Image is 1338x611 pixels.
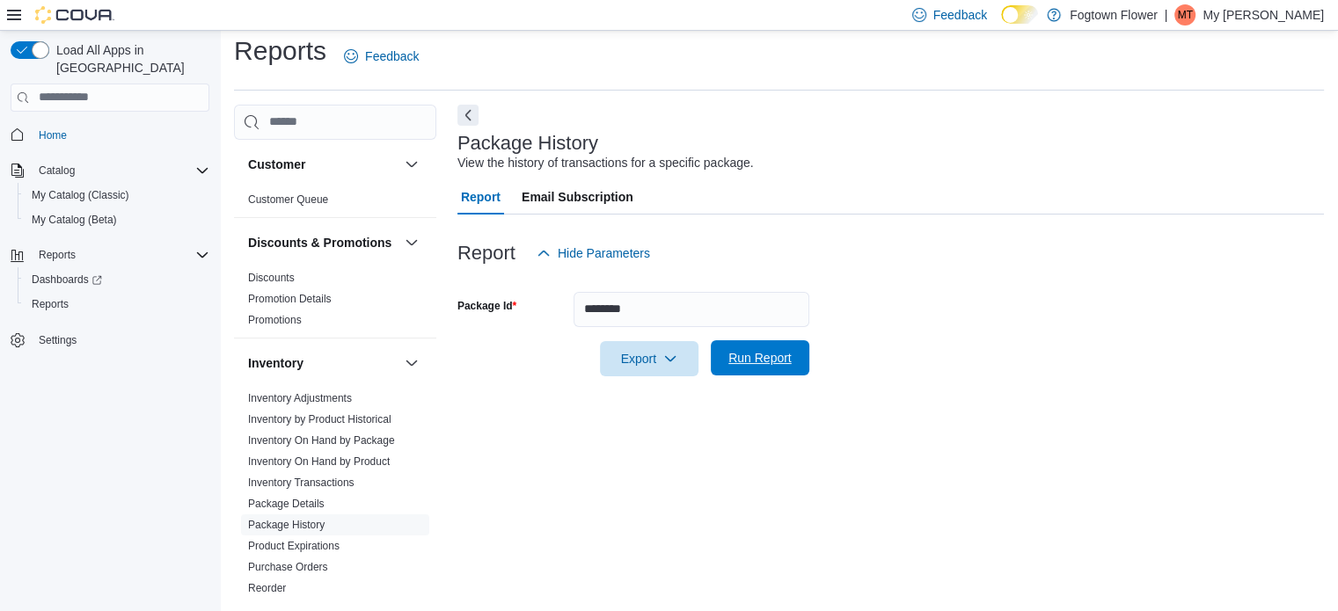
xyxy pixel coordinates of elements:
[25,294,209,315] span: Reports
[248,498,325,510] a: Package Details
[558,244,650,262] span: Hide Parameters
[248,234,391,251] h3: Discounts & Promotions
[248,412,391,426] span: Inventory by Product Historical
[248,413,391,426] a: Inventory by Product Historical
[248,392,352,404] a: Inventory Adjustments
[25,185,209,206] span: My Catalog (Classic)
[32,273,102,287] span: Dashboards
[234,189,436,217] div: Customer
[248,455,390,469] span: Inventory On Hand by Product
[25,269,109,290] a: Dashboards
[248,193,328,207] span: Customer Queue
[1001,5,1038,24] input: Dark Mode
[39,333,77,347] span: Settings
[11,115,209,399] nav: Complex example
[457,243,515,264] h3: Report
[530,236,657,271] button: Hide Parameters
[248,156,398,173] button: Customer
[1070,4,1158,25] p: Fogtown Flower
[600,341,698,376] button: Export
[728,349,792,367] span: Run Report
[248,313,302,327] span: Promotions
[32,297,69,311] span: Reports
[32,330,84,351] a: Settings
[248,560,328,574] span: Purchase Orders
[401,353,422,374] button: Inventory
[248,455,390,468] a: Inventory On Hand by Product
[4,327,216,353] button: Settings
[32,213,117,227] span: My Catalog (Beta)
[248,292,332,306] span: Promotion Details
[461,179,501,215] span: Report
[248,272,295,284] a: Discounts
[32,188,129,202] span: My Catalog (Classic)
[25,294,76,315] a: Reports
[933,6,987,24] span: Feedback
[25,209,209,230] span: My Catalog (Beta)
[4,122,216,148] button: Home
[248,234,398,251] button: Discounts & Promotions
[248,434,395,447] a: Inventory On Hand by Package
[248,391,352,405] span: Inventory Adjustments
[365,47,419,65] span: Feedback
[248,518,325,532] span: Package History
[248,519,325,531] a: Package History
[32,160,82,181] button: Catalog
[1203,4,1324,25] p: My [PERSON_NAME]
[32,160,209,181] span: Catalog
[248,476,355,490] span: Inventory Transactions
[39,128,67,142] span: Home
[248,476,355,489] a: Inventory Transactions
[337,39,426,74] a: Feedback
[25,185,136,206] a: My Catalog (Classic)
[248,293,332,305] a: Promotion Details
[248,561,328,573] a: Purchase Orders
[1165,4,1168,25] p: |
[18,292,216,316] button: Reports
[522,179,633,215] span: Email Subscription
[1001,24,1002,25] span: Dark Mode
[248,433,395,447] span: Inventory On Hand by Package
[4,243,216,267] button: Reports
[457,154,754,172] div: View the history of transactions for a specific package.
[457,133,598,154] h3: Package History
[32,244,83,265] button: Reports
[248,314,302,326] a: Promotions
[248,581,286,595] span: Reorder
[32,329,209,351] span: Settings
[4,158,216,183] button: Catalog
[39,248,76,262] span: Reports
[248,354,303,372] h3: Inventory
[18,183,216,207] button: My Catalog (Classic)
[401,232,422,253] button: Discounts & Promotions
[248,271,295,285] span: Discounts
[25,269,209,290] span: Dashboards
[234,33,326,69] h1: Reports
[611,341,688,376] span: Export
[32,124,209,146] span: Home
[248,539,340,553] span: Product Expirations
[248,497,325,511] span: Package Details
[457,105,479,126] button: Next
[32,125,74,146] a: Home
[401,154,422,175] button: Customer
[248,193,328,206] a: Customer Queue
[18,207,216,232] button: My Catalog (Beta)
[35,6,114,24] img: Cova
[25,209,124,230] a: My Catalog (Beta)
[248,156,305,173] h3: Customer
[39,164,75,178] span: Catalog
[711,340,809,375] button: Run Report
[1174,4,1195,25] div: My Tasker
[18,267,216,292] a: Dashboards
[248,540,340,552] a: Product Expirations
[32,244,209,265] span: Reports
[248,582,286,594] a: Reorder
[1178,4,1193,25] span: MT
[457,299,516,313] label: Package Id
[234,267,436,338] div: Discounts & Promotions
[49,41,209,76] span: Load All Apps in [GEOGRAPHIC_DATA]
[248,354,398,372] button: Inventory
